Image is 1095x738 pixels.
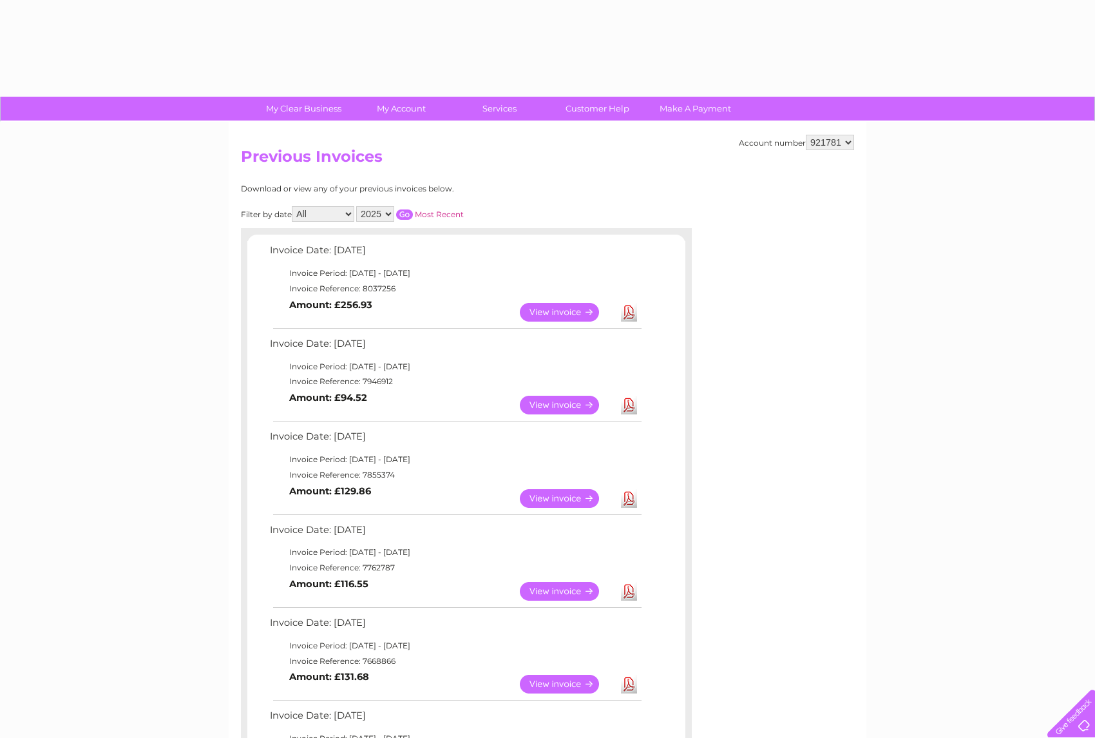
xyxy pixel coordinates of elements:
[267,545,643,560] td: Invoice Period: [DATE] - [DATE]
[520,303,614,322] a: View
[241,184,579,193] div: Download or view any of your previous invoices below.
[267,452,643,467] td: Invoice Period: [DATE] - [DATE]
[289,671,369,683] b: Amount: £131.68
[520,675,614,694] a: View
[621,396,637,414] a: Download
[267,242,643,266] td: Invoice Date: [DATE]
[621,303,637,322] a: Download
[289,392,367,403] b: Amount: £94.52
[267,428,643,452] td: Invoice Date: [DATE]
[267,654,643,669] td: Invoice Reference: 7668866
[267,467,643,483] td: Invoice Reference: 7855374
[739,135,854,150] div: Account number
[621,582,637,601] a: Download
[520,396,614,414] a: View
[415,209,464,219] a: Most Recent
[621,675,637,694] a: Download
[289,485,371,497] b: Amount: £129.86
[267,359,643,374] td: Invoice Period: [DATE] - [DATE]
[520,582,614,601] a: View
[642,97,748,121] a: Make A Payment
[267,614,643,638] td: Invoice Date: [DATE]
[267,707,643,731] td: Invoice Date: [DATE]
[520,489,614,508] a: View
[267,560,643,576] td: Invoice Reference: 7762787
[267,335,643,359] td: Invoice Date: [DATE]
[267,521,643,545] td: Invoice Date: [DATE]
[289,578,368,590] b: Amount: £116.55
[446,97,553,121] a: Services
[348,97,455,121] a: My Account
[267,374,643,389] td: Invoice Reference: 7946912
[241,148,854,172] h2: Previous Invoices
[241,206,579,222] div: Filter by date
[267,281,643,296] td: Invoice Reference: 8037256
[267,266,643,281] td: Invoice Period: [DATE] - [DATE]
[621,489,637,508] a: Download
[251,97,357,121] a: My Clear Business
[289,299,372,311] b: Amount: £256.93
[267,638,643,654] td: Invoice Period: [DATE] - [DATE]
[544,97,651,121] a: Customer Help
